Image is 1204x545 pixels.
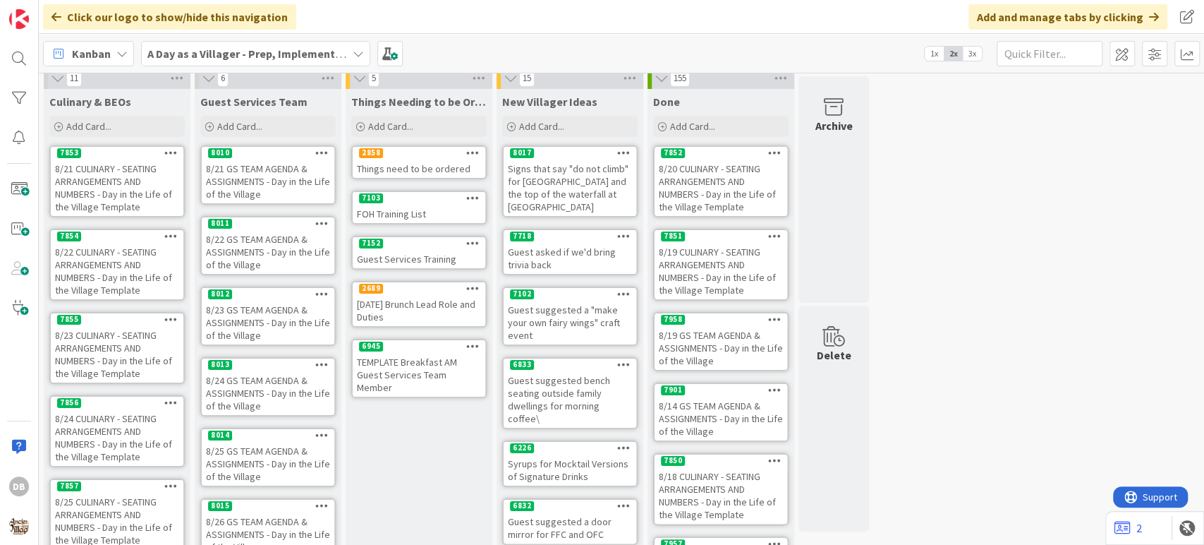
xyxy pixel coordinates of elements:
[661,232,685,241] div: 7851
[353,295,485,326] div: [DATE] Brunch Lead Role and Duties
[49,95,131,109] span: Culinary & BEOs
[504,500,636,544] div: 6832Guest suggested a door mirror for FFC and OFC
[655,467,787,524] div: 8/18 CULINARY - SEATING ARRANGEMENTS AND NUMBERS - Day in the Life of the Village Template
[968,4,1167,30] div: Add and manage tabs by clicking
[655,147,787,216] div: 78528/20 CULINARY - SEATING ARRANGEMENTS AND NUMBERS - Day in the Life of the Village Template
[504,288,636,301] div: 7102
[661,456,685,466] div: 7850
[653,229,789,301] a: 78518/19 CULINARY - SEATING ARRANGEMENTS AND NUMBERS - Day in the Life of the Village Template
[66,70,82,87] span: 11
[51,480,183,493] div: 7857
[510,501,534,511] div: 6832
[655,397,787,441] div: 8/14 GS TEAM AGENDA & ASSIGNMENTS - Day in the Life of the Village
[353,282,485,295] div: 2689
[510,443,534,453] div: 6226
[504,371,636,428] div: Guest suggested bench seating outside family dwellings for morning coffee\
[208,219,232,229] div: 8011
[504,359,636,428] div: 6833Guest suggested bench seating outside family dwellings for morning coffee\
[653,383,789,442] a: 79018/14 GS TEAM AGENDA & ASSIGNMENTS - Day in the Life of the Village
[670,70,690,87] span: 155
[502,229,638,275] a: 7718Guest asked if we'd bring trivia back
[51,313,183,383] div: 78558/23 CULINARY - SEATING ARRANGEMENTS AND NUMBERS - Day in the Life of the Village Template
[202,429,334,442] div: 8014
[997,41,1102,66] input: Quick Filter...
[655,455,787,467] div: 7850
[359,193,383,203] div: 7103
[202,160,334,203] div: 8/21 GS TEAM AGENDA & ASSIGNMENTS - Day in the Life of the Village
[202,147,334,203] div: 80108/21 GS TEAM AGENDA & ASSIGNMENTS - Day in the Life of the Village
[502,287,638,346] a: 7102Guest suggested a "make your own fairy wings" craft event
[510,360,534,370] div: 6833
[655,313,787,370] div: 79588/19 GS TEAM AGENDA & ASSIGNMENTS - Day in the Life of the Village
[653,312,789,371] a: 79588/19 GS TEAM AGENDA & ASSIGNMENTS - Day in the Life of the Village
[353,237,485,250] div: 7152
[519,70,535,87] span: 15
[202,217,334,274] div: 80118/22 GS TEAM AGENDA & ASSIGNMENTS - Day in the Life of the Village
[510,289,534,299] div: 7102
[202,429,334,486] div: 80148/25 GS TEAM AGENDA & ASSIGNMENTS - Day in the Life of the Village
[202,442,334,486] div: 8/25 GS TEAM AGENDA & ASSIGNMENTS - Day in the Life of the Village
[353,340,485,353] div: 6945
[353,192,485,223] div: 7103FOH Training List
[57,398,81,408] div: 7856
[504,442,636,486] div: 6226Syrups for Mocktail Versions of Signature Drinks
[368,120,413,133] span: Add Card...
[51,326,183,383] div: 8/23 CULINARY - SEATING ARRANGEMENTS AND NUMBERS - Day in the Life of the Village Template
[66,120,111,133] span: Add Card...
[51,160,183,216] div: 8/21 CULINARY - SEATING ARRANGEMENTS AND NUMBERS - Day in the Life of the Village Template
[504,455,636,486] div: Syrups for Mocktail Versions of Signature Drinks
[510,148,534,158] div: 8017
[504,160,636,216] div: Signs that say "do not climb" for [GEOGRAPHIC_DATA] and the top of the waterfall at [GEOGRAPHIC_D...
[30,2,64,19] span: Support
[49,145,185,217] a: 78538/21 CULINARY - SEATING ARRANGEMENTS AND NUMBERS - Day in the Life of the Village Template
[57,315,81,325] div: 7855
[359,342,383,352] div: 6945
[502,357,638,429] a: 6833Guest suggested bench seating outside family dwellings for morning coffee\
[202,147,334,160] div: 8010
[51,243,183,299] div: 8/22 CULINARY - SEATING ARRANGEMENTS AND NUMBERS - Day in the Life of the Village Template
[49,312,185,384] a: 78558/23 CULINARY - SEATING ARRANGEMENTS AND NUMBERS - Day in the Life of the Village Template
[817,347,851,364] div: Delete
[51,397,183,409] div: 7856
[208,289,232,299] div: 8012
[353,340,485,397] div: 6945TEMPLATE Breakfast AM Guest Services Team Member
[504,147,636,216] div: 8017Signs that say "do not climb" for [GEOGRAPHIC_DATA] and the top of the waterfall at [GEOGRAPH...
[351,236,487,270] a: 7152Guest Services Training
[353,353,485,397] div: TEMPLATE Breakfast AM Guest Services Team Member
[9,9,29,29] img: Visit kanbanzone.com
[653,453,789,525] a: 78508/18 CULINARY - SEATING ARRANGEMENTS AND NUMBERS - Day in the Life of the Village Template
[200,145,336,205] a: 80108/21 GS TEAM AGENDA & ASSIGNMENTS - Day in the Life of the Village
[351,95,487,109] span: Things Needing to be Ordered - PUT IN CARD, Don't make new card
[351,145,487,179] a: 2858Things need to be ordered
[72,45,111,62] span: Kanban
[147,47,399,61] b: A Day as a Villager - Prep, Implement and Execute
[208,148,232,158] div: 8010
[202,359,334,371] div: 8013
[815,117,853,134] div: Archive
[661,315,685,325] div: 7958
[504,147,636,160] div: 8017
[51,230,183,299] div: 78548/22 CULINARY - SEATING ARRANGEMENTS AND NUMBERS - Day in the Life of the Village Template
[353,147,485,160] div: 2858
[49,229,185,301] a: 78548/22 CULINARY - SEATING ARRANGEMENTS AND NUMBERS - Day in the Life of the Village Template
[353,192,485,205] div: 7103
[925,47,944,61] span: 1x
[661,385,685,395] div: 7901
[57,232,81,241] div: 7854
[504,230,636,274] div: 7718Guest asked if we'd bring trivia back
[200,95,308,109] span: Guest Services Team
[51,313,183,326] div: 7855
[653,95,680,109] span: Done
[655,384,787,441] div: 79018/14 GS TEAM AGENDA & ASSIGNMENTS - Day in the Life of the Village
[9,477,29,496] div: DB
[1114,520,1142,537] a: 2
[963,47,982,61] span: 3x
[43,4,296,30] div: Click our logo to show/hide this navigation
[208,501,232,511] div: 8015
[353,282,485,326] div: 2689[DATE] Brunch Lead Role and Duties
[655,160,787,216] div: 8/20 CULINARY - SEATING ARRANGEMENTS AND NUMBERS - Day in the Life of the Village Template
[504,288,636,345] div: 7102Guest suggested a "make your own fairy wings" craft event
[200,216,336,275] a: 80118/22 GS TEAM AGENDA & ASSIGNMENTS - Day in the Life of the Village
[202,288,334,301] div: 8012
[504,301,636,345] div: Guest suggested a "make your own fairy wings" craft event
